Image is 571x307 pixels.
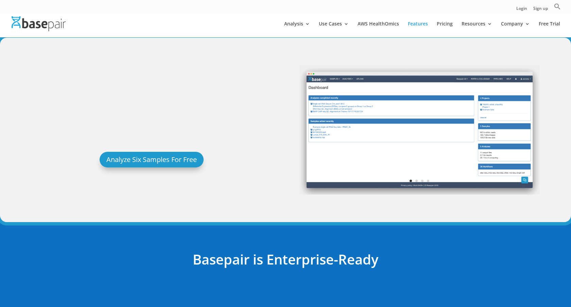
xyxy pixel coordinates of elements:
[539,21,560,37] a: Free Trial
[554,3,561,10] svg: Search
[12,16,66,31] img: Basepair
[358,21,399,37] a: AWS HealthOmics
[554,3,561,14] a: Search Icon Link
[100,152,204,167] a: Analyze Six Samples For Free
[102,250,469,273] h2: Basepair is Enterprise-Ready
[427,180,429,182] a: 4
[319,21,349,37] a: Use Cases
[415,180,418,182] a: 2
[516,6,527,14] a: Login
[421,180,423,182] a: 3
[284,21,310,37] a: Analysis
[408,21,428,37] a: Features
[299,65,539,195] img: screely-1570826147681.png
[501,21,530,37] a: Company
[437,21,453,37] a: Pricing
[410,180,412,182] a: 1
[533,6,548,14] a: Sign up
[462,21,492,37] a: Resources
